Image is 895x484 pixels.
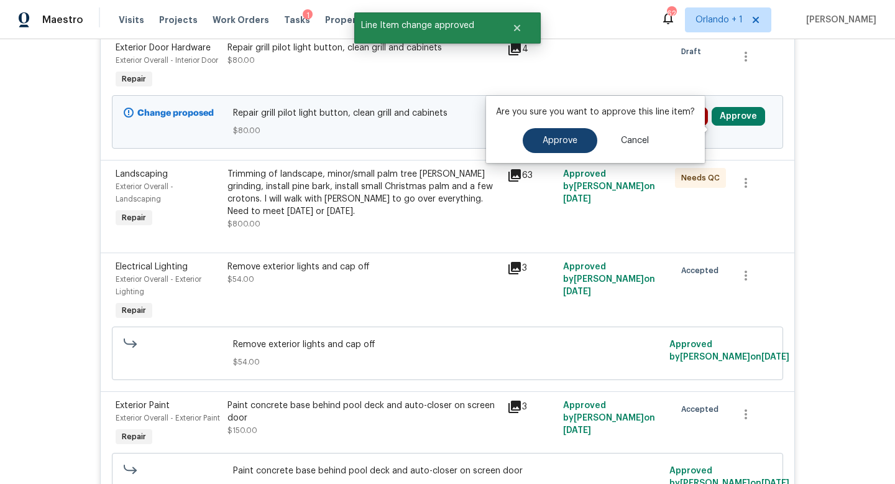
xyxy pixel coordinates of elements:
[563,287,591,296] span: [DATE]
[227,220,260,228] span: $800.00
[712,107,765,126] button: Approve
[116,401,170,410] span: Exterior Paint
[233,338,663,351] span: Remove exterior lights and cap off
[507,399,556,414] div: 3
[116,170,168,179] span: Landscaping
[116,57,218,64] span: Exterior Overall - Interior Door
[497,16,538,40] button: Close
[233,465,663,477] span: Paint concrete base behind pool deck and auto-closer on screen door
[563,401,655,435] span: Approved by [PERSON_NAME] on
[119,14,144,26] span: Visits
[117,212,151,224] span: Repair
[325,14,374,26] span: Properties
[116,44,211,52] span: Exterior Door Hardware
[563,195,591,203] span: [DATE]
[233,107,663,119] span: Repair grill pilot light button, clean grill and cabinets
[284,16,310,24] span: Tasks
[213,14,269,26] span: Work Orders
[303,9,313,22] div: 1
[354,12,497,39] span: Line Item change approved
[117,304,151,317] span: Repair
[801,14,876,26] span: [PERSON_NAME]
[227,427,257,434] span: $150.00
[601,128,669,153] button: Cancel
[496,106,695,118] p: Are you sure you want to approve this line item?
[669,340,789,361] span: Approved by [PERSON_NAME] on
[117,73,151,85] span: Repair
[523,128,597,153] button: Approve
[507,261,556,276] div: 3
[667,7,676,20] div: 62
[117,430,151,443] span: Repair
[116,276,201,296] span: Exterior Overall - Exterior Lighting
[563,263,655,296] span: Approved by [PERSON_NAME] on
[563,426,591,435] span: [DATE]
[681,45,706,58] span: Draft
[695,14,743,26] span: Orlando + 1
[159,14,198,26] span: Projects
[227,261,500,273] div: Remove exterior lights and cap off
[227,57,255,64] span: $80.00
[42,14,83,26] span: Maestro
[227,276,254,283] span: $54.00
[116,414,220,422] span: Exterior Overall - Exterior Paint
[233,124,663,137] span: $80.00
[543,136,577,146] span: Approve
[227,42,500,54] div: Repair grill pilot light button, clean grill and cabinets
[761,353,789,361] span: [DATE]
[507,168,556,183] div: 63
[227,168,500,218] div: Trimming of landscape, minor/small palm tree [PERSON_NAME] grinding, install pine bark, install s...
[621,136,649,146] span: Cancel
[233,356,663,368] span: $54.00
[227,399,500,424] div: Paint concrete base behind pool deck and auto-closer on screen door
[137,109,214,118] b: Change proposed
[681,172,725,184] span: Needs QC
[563,170,655,203] span: Approved by [PERSON_NAME] on
[116,183,173,203] span: Exterior Overall - Landscaping
[507,42,556,57] div: 4
[116,263,188,271] span: Electrical Lighting
[681,264,723,277] span: Accepted
[681,403,723,416] span: Accepted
